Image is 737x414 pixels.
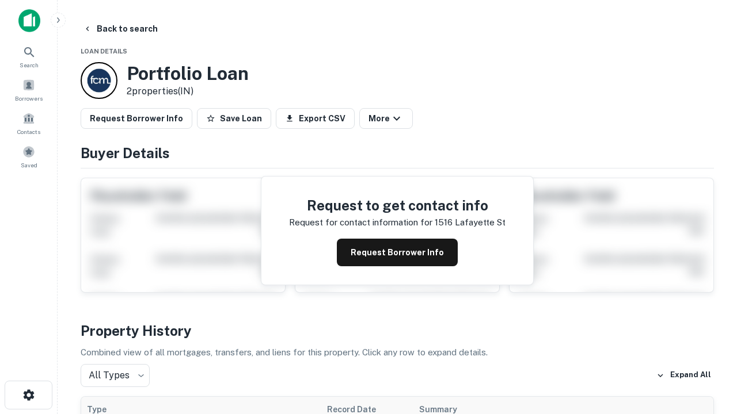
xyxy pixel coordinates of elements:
p: Request for contact information for [289,216,432,229]
p: 2 properties (IN) [127,85,249,98]
button: Save Loan [197,108,271,129]
span: Borrowers [15,94,43,103]
div: All Types [81,364,150,387]
span: Saved [21,160,37,170]
a: Borrowers [3,74,54,105]
button: Back to search [78,18,162,39]
p: Combined view of all mortgages, transfers, and liens for this property. Click any row to expand d... [81,346,714,359]
p: 1516 lafayette st [435,216,506,229]
button: More [359,108,413,129]
iframe: Chat Widget [679,322,737,377]
span: Contacts [17,127,40,136]
span: Loan Details [81,48,127,55]
button: Export CSV [276,108,355,129]
button: Request Borrower Info [337,239,458,266]
h4: Property History [81,320,714,341]
span: Search [20,60,39,70]
h4: Request to get contact info [289,195,506,216]
button: Expand All [654,367,714,384]
a: Saved [3,141,54,172]
button: Request Borrower Info [81,108,192,129]
img: capitalize-icon.png [18,9,40,32]
a: Search [3,41,54,72]
a: Contacts [3,108,54,139]
h4: Buyer Details [81,143,714,163]
h3: Portfolio Loan [127,63,249,85]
